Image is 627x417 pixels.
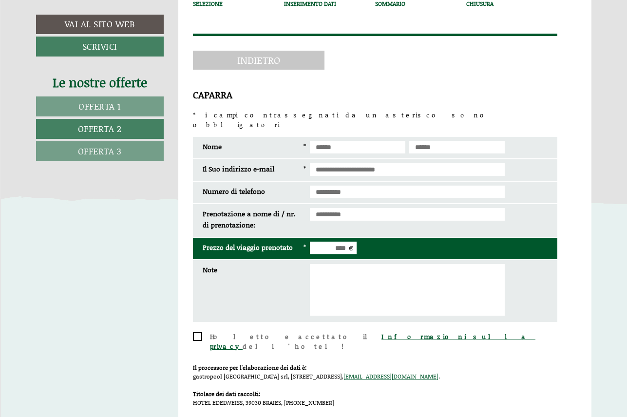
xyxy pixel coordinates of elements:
a: [EMAIL_ADDRESS][DOMAIN_NAME] [343,372,438,380]
span: Offerta 1 [78,100,121,113]
div: Caparra [193,89,557,100]
label: Prezzo del viaggio prenotato [203,242,293,253]
strong: Il processore per l'elaborazione dei dati è: [193,363,307,372]
label: Note [203,264,217,275]
label: Nome [203,141,222,152]
div: Le nostre offerte [36,74,164,92]
a: Scrivici [36,37,164,57]
label: Numero di telefono [203,186,265,197]
span: Ho letto e accettato il dell'hotel! [193,332,557,351]
strong: Titolare dei dati raccolti: [193,390,261,398]
a: Vai al sito web [36,15,164,34]
span: Offerta 3 [78,145,122,157]
label: Prenotazione a nome di / nr. di prenotazione: [203,208,300,230]
div: * i campi contrassegnati da un asterisco sono obbligatori [193,110,557,130]
a: Informazioni sulla privacy [210,332,535,351]
a: Indietro [193,51,324,70]
label: Il Suo indirizzo e-mail [203,163,274,174]
span: Offerta 2 [78,122,122,135]
div: gastropool [GEOGRAPHIC_DATA] srl, [STREET_ADDRESS], . HOTEL EDELWEISS, 39030 BRAIES, [PHONE_NUMBER] [193,363,557,407]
